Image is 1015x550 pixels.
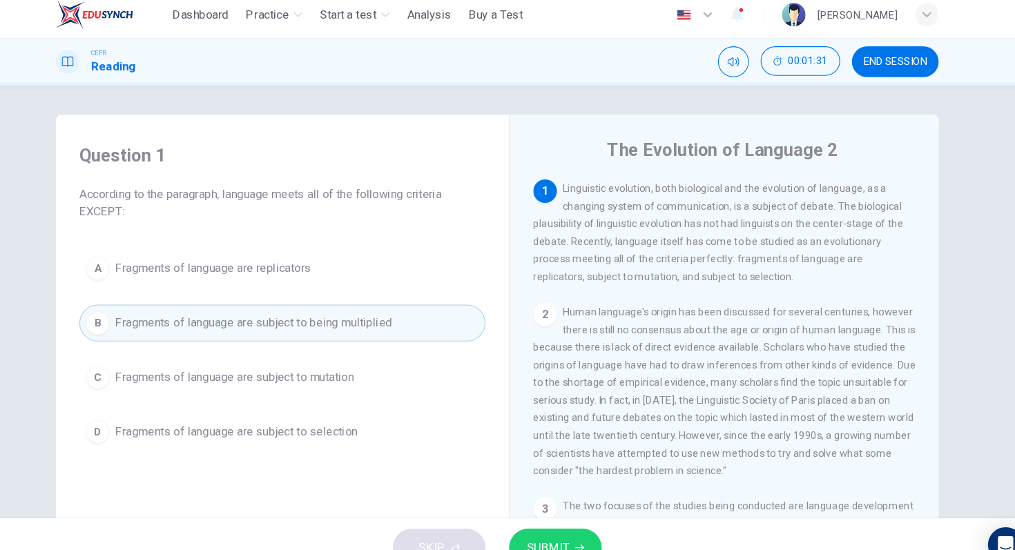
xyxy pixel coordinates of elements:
div: 2 [541,293,563,315]
div: C [122,351,144,373]
span: Human language's origin has been discussed for several centuries, however there is still no conse... [541,295,900,455]
button: Start a test [336,10,412,35]
div: Open Intercom Messenger [968,503,1001,536]
div: D [122,402,144,424]
button: AFragments of language are replicators [115,243,496,277]
span: Dashboard [203,14,255,30]
span: SUBMIT [535,513,575,532]
img: Profile picture [775,11,797,33]
div: Hide [755,52,829,81]
button: DFragments of language are subject to selection [115,396,496,431]
span: Buy a Test [481,14,532,30]
div: Mute [715,52,744,81]
h1: Reading [126,63,168,79]
div: 3 [541,475,563,497]
span: Fragments of language are subject to mutation [149,354,373,371]
span: Fragments of language are subject to selection [149,405,376,422]
img: en [674,17,691,28]
button: Practice [267,10,330,35]
button: Analysis [418,10,470,35]
h4: Question 1 [115,144,496,166]
button: Dashboard [197,10,261,35]
div: B [122,300,144,322]
a: ELTC logo [93,8,197,36]
button: CFragments of language are subject to mutation [115,345,496,380]
div: [PERSON_NAME] [808,14,883,30]
button: END SESSION [840,52,922,81]
button: Buy a Test [476,10,537,35]
div: 1 [541,177,563,199]
button: BFragments of language are subject to being multiplied [115,294,496,328]
span: Fragments of language are replicators [149,252,333,268]
span: Start a test [341,14,394,30]
button: SUBMIT [519,504,606,540]
span: Analysis [423,14,465,30]
span: END SESSION [851,61,911,72]
button: 00:01:31 [755,52,829,79]
span: According to the paragraph, language meets all of the following criteria EXCEPT: [115,182,496,215]
span: CEFR [126,53,141,63]
span: Linguistic evolution, both biological and the evolution of language, as a changing system of comm... [541,179,889,273]
span: Fragments of language are subject to being multiplied [149,303,409,320]
span: Practice [272,14,312,30]
div: A [122,249,144,271]
h4: The Evolution of Language 2 [611,138,827,160]
img: ELTC logo [93,8,166,36]
span: 00:01:31 [780,60,818,71]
